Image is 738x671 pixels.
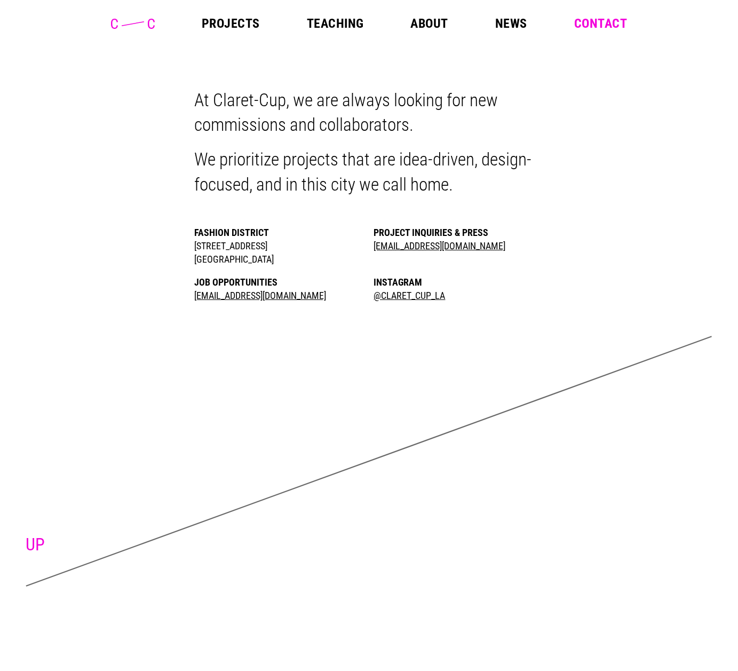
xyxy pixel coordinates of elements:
[495,17,527,30] a: News
[307,17,364,30] a: Teaching
[374,277,422,288] strong: Instagram
[194,227,269,238] strong: Fashion District
[194,240,267,251] span: [STREET_ADDRESS]
[374,290,445,301] a: @claret_cup_LA
[374,227,488,238] strong: Project Inquiries & Press
[374,240,505,251] a: [EMAIL_ADDRESS][DOMAIN_NAME]
[410,17,448,30] a: About
[194,290,326,301] a: [EMAIL_ADDRESS][DOMAIN_NAME]
[194,254,274,265] span: [GEOGRAPHIC_DATA]
[202,17,260,30] a: Projects
[202,17,627,30] nav: Main Menu
[194,147,544,197] p: We prioritize projects that are idea-driven, design-focused, and in this city we call home.
[194,277,277,288] strong: Job Opportunities
[574,17,627,30] a: Contact
[26,534,45,555] a: UP
[194,88,544,138] p: At Claret-Cup, we are always looking for new commissions and collaborators.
